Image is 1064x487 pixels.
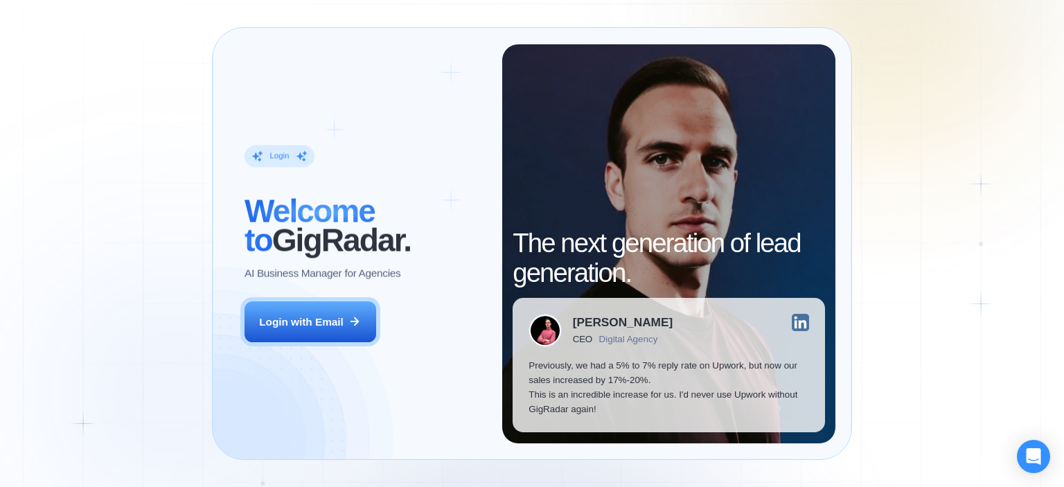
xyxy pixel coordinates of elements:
div: Digital Agency [599,334,658,344]
div: [PERSON_NAME] [573,317,673,328]
p: Previously, we had a 5% to 7% reply rate on Upwork, but now our sales increased by 17%-20%. This ... [529,358,809,417]
div: Open Intercom Messenger [1017,440,1050,473]
span: Welcome to [245,193,375,258]
div: CEO [573,334,592,344]
div: Login with Email [259,315,344,329]
p: AI Business Manager for Agencies [245,265,400,280]
h2: ‍ GigRadar. [245,196,486,254]
h2: The next generation of lead generation. [513,229,825,287]
div: Login [269,151,289,161]
button: Login with Email [245,301,376,343]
